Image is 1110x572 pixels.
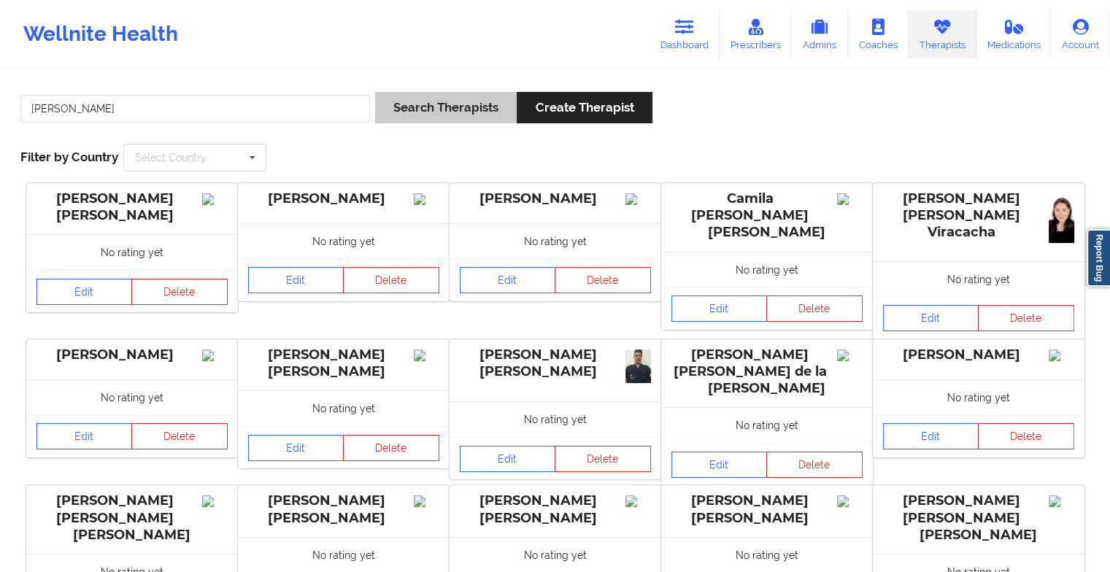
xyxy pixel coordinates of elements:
[517,92,652,123] button: Create Therapist
[625,349,651,384] img: d9c8d358-a367-4b13-9b5e-920c94a48cc0_c1939146-9377-40f0-82a1-fd366e6e6a301000567880.jpg
[976,10,1052,58] a: Medications
[671,347,863,397] div: [PERSON_NAME] [PERSON_NAME] de la [PERSON_NAME]
[414,193,439,205] img: Image%2Fplaceholer-image.png
[555,446,651,472] button: Delete
[36,190,228,224] div: [PERSON_NAME] [PERSON_NAME]
[837,349,863,361] img: Image%2Fplaceholer-image.png
[135,152,207,163] div: Select Country
[343,435,439,461] button: Delete
[883,492,1074,543] div: [PERSON_NAME] [PERSON_NAME] [PERSON_NAME]
[248,435,344,461] a: Edit
[625,193,651,205] img: Image%2Fplaceholer-image.png
[625,495,651,507] img: Image%2Fplaceholer-image.png
[978,423,1074,449] button: Delete
[460,190,651,207] div: [PERSON_NAME]
[36,347,228,363] div: [PERSON_NAME]
[450,401,661,437] div: No rating yet
[837,495,863,507] img: Image%2Fplaceholer-image.png
[375,92,517,123] button: Search Therapists
[671,492,863,526] div: [PERSON_NAME] [PERSON_NAME]
[202,349,228,361] img: Image%2Fplaceholer-image.png
[883,305,979,331] a: Edit
[248,347,439,380] div: [PERSON_NAME] [PERSON_NAME]
[555,267,651,293] button: Delete
[414,349,439,361] img: Image%2Fplaceholer-image.png
[883,347,1074,363] div: [PERSON_NAME]
[909,10,976,58] a: Therapists
[650,10,720,58] a: Dashboard
[460,347,651,380] div: [PERSON_NAME] [PERSON_NAME]
[1049,349,1074,361] img: Image%2Fplaceholer-image.png
[20,150,118,164] span: Filter by Country
[20,95,370,123] input: Search Keywords
[131,279,228,305] button: Delete
[26,234,238,270] div: No rating yet
[460,492,651,526] div: [PERSON_NAME] [PERSON_NAME]
[766,295,863,322] button: Delete
[450,223,661,259] div: No rating yet
[661,252,873,287] div: No rating yet
[791,10,848,58] a: Admins
[238,223,450,259] div: No rating yet
[661,407,873,443] div: No rating yet
[671,452,768,478] a: Edit
[36,492,228,543] div: [PERSON_NAME] [PERSON_NAME] [PERSON_NAME]
[837,193,863,205] img: Image%2Fplaceholer-image.png
[414,495,439,507] img: Image%2Fplaceholer-image.png
[671,295,768,322] a: Edit
[1049,193,1074,243] img: c0a4ea46-9c05-402a-965f-a78b5058c80c_a551e9e2-03d8-460b-8f4d-15f0acaff9caSnapchat-1788404229.jpg
[36,279,133,305] a: Edit
[848,10,909,58] a: Coaches
[460,267,556,293] a: Edit
[671,190,863,241] div: Camila [PERSON_NAME] [PERSON_NAME]
[343,267,439,293] button: Delete
[248,267,344,293] a: Edit
[248,190,439,207] div: [PERSON_NAME]
[873,261,1084,297] div: No rating yet
[720,10,792,58] a: Prescribers
[766,452,863,478] button: Delete
[238,390,450,426] div: No rating yet
[26,379,238,415] div: No rating yet
[36,423,133,449] a: Edit
[883,423,979,449] a: Edit
[978,305,1074,331] button: Delete
[460,446,556,472] a: Edit
[1051,10,1110,58] a: Account
[1049,495,1074,507] img: Image%2Fplaceholer-image.png
[248,492,439,526] div: [PERSON_NAME] [PERSON_NAME]
[883,190,1074,241] div: [PERSON_NAME] [PERSON_NAME] Viracacha
[131,423,228,449] button: Delete
[202,193,228,205] img: Image%2Fplaceholer-image.png
[202,495,228,507] img: Image%2Fplaceholer-image.png
[1087,229,1110,287] a: Report Bug
[873,379,1084,415] div: No rating yet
